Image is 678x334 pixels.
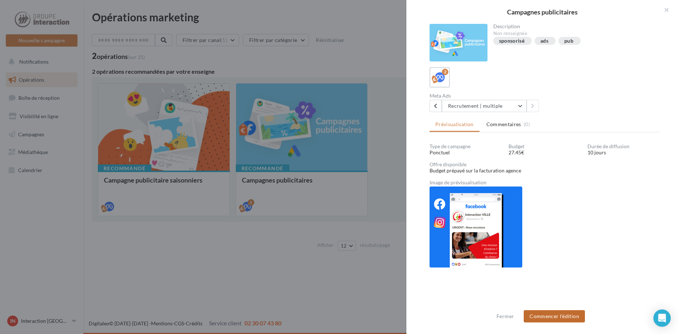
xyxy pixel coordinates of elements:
div: sponsorisé [499,38,525,44]
button: Commencer l'édition [524,310,585,322]
img: 008b87f00d921ddecfa28f1c35eec23d.png [430,187,522,267]
div: 10 jours [587,149,661,156]
div: Non renseignée [493,30,655,37]
div: Image de prévisualisation [430,180,661,185]
div: Description [493,24,655,29]
div: 2 [442,69,448,75]
div: Open Intercom Messenger [653,309,671,327]
div: 27.45€ [508,149,582,156]
button: Fermer [494,312,517,321]
div: Budget prépayé sur la facturation agence [430,167,661,174]
div: Meta Ads [430,93,542,98]
div: Ponctuel [430,149,503,156]
div: Budget [508,144,582,149]
span: Commentaires [486,121,521,128]
div: Durée de diffusion [587,144,661,149]
button: Recrutement | multiple [442,100,527,112]
div: Type de campagne [430,144,503,149]
div: ads [540,38,548,44]
span: (0) [524,121,530,127]
div: pub [564,38,573,44]
div: Offre disponible [430,162,661,167]
div: Campagnes publicitaires [418,9,666,15]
